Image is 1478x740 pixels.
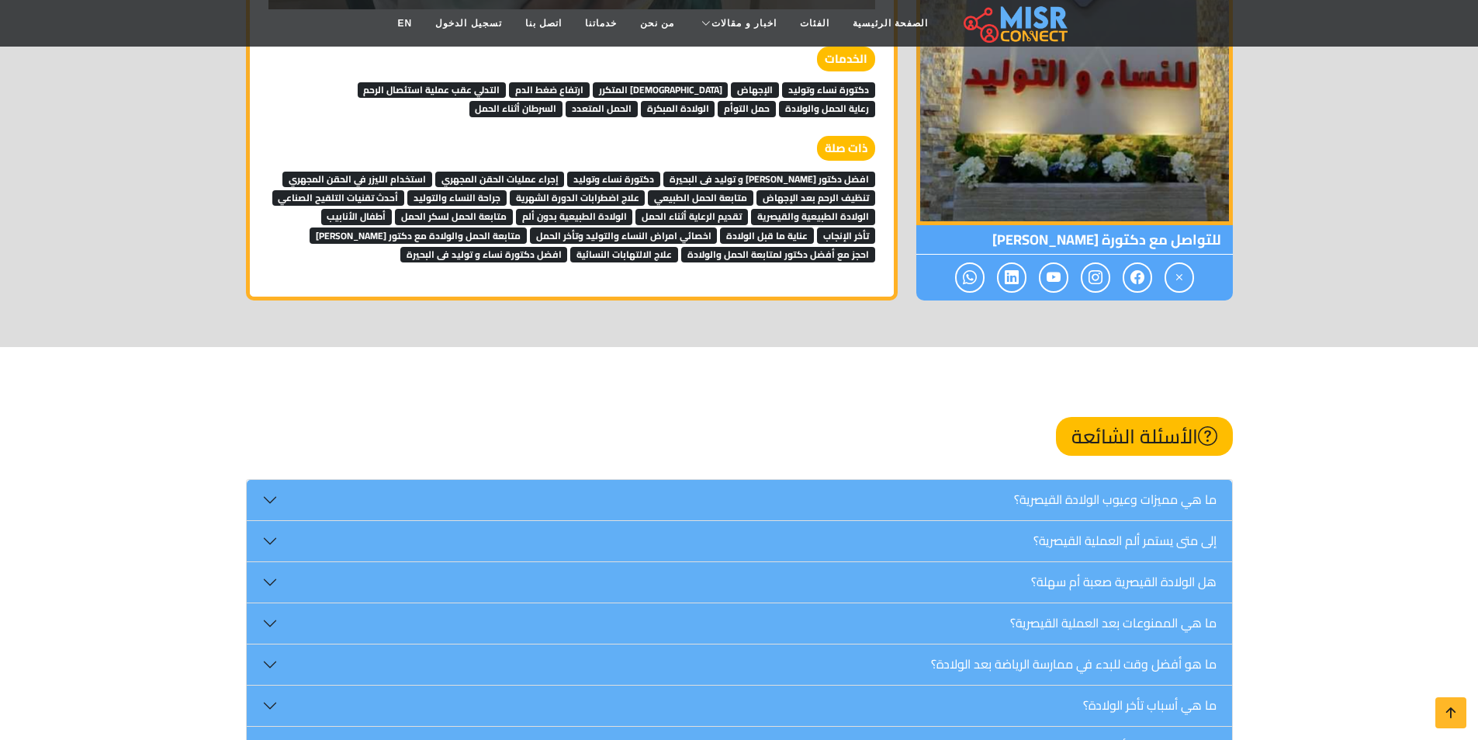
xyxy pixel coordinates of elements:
[718,101,776,116] span: حمل التوأم
[641,96,715,119] a: الولادة المبكرة
[817,47,875,72] strong: الخدمات
[570,247,678,262] span: علاج الالتهابات النسائية
[282,172,432,187] span: استخدام الليزر في الحقن المجهري
[424,9,513,38] a: تسجيل الدخول
[469,101,563,116] span: السرطان أثناء الحمل
[720,223,814,246] a: عناية ما قبل الولادة
[593,82,729,98] span: [DEMOGRAPHIC_DATA] المتكرر
[509,82,590,98] span: ارتفاع ضغط الدم
[788,9,841,38] a: الفئات
[566,101,638,116] span: الحمل المتعدد
[321,209,393,224] span: أطفال الأنابيب
[514,9,573,38] a: اتصل بنا
[435,172,565,187] span: إجراء عمليات الحقن المجهري
[247,521,1232,561] button: إلى متى يستمر ألم العملية القيصرية؟
[510,190,646,206] span: علاج اضطرابات الدورة الشهرية
[247,603,1232,644] button: ما هي الممنوعات بعد العملية القيصرية؟
[247,686,1232,726] button: ما هي أسباب تأخر الولادة؟
[358,82,507,98] span: التدلي عقب عملية استئصال الرحم
[663,166,875,189] a: افضل دكتور [PERSON_NAME] و توليد فى البحيرة
[782,82,875,98] span: دكتورة نساء وتوليد
[510,185,646,208] a: علاج اضطرابات الدورة الشهرية
[779,101,875,116] span: رعاية الحمل والولادة
[400,241,568,265] a: افضل دكتورة نساء و توليد فى البحيرة
[247,644,1232,685] button: ما هو أفضل وقت للبدء في ممارسة الرياضة بعد الولادة؟
[756,190,875,206] span: تنظيف الرحم بعد الإجهاض
[593,77,729,100] a: [DEMOGRAPHIC_DATA] المتكرر
[247,562,1232,603] button: هل الولادة القيصرية صعبة أم سهلة؟
[272,185,405,208] a: أحدث تقنيات التلقيح الصناعي
[817,223,875,246] a: تأخر الإنجاب
[516,203,633,227] a: الولادة الطبيعية بدون ألم
[386,9,424,38] a: EN
[635,209,748,224] span: تقديم الرعاية أثناء الحمل
[711,16,777,30] span: اخبار و مقالات
[1056,417,1233,456] h2: الأسئلة الشائعة
[310,228,527,243] span: متابعة الحمل والولادة مع دكتور [PERSON_NAME]
[916,225,1233,255] span: للتواصل مع دكتورة [PERSON_NAME]
[407,185,507,208] a: جراحة النساء والتوليد
[841,9,940,38] a: الصفحة الرئيسية
[731,77,779,100] a: الإجهاض
[686,9,788,38] a: اخبار و مقالات
[573,9,628,38] a: خدماتنا
[782,77,875,100] a: دكتورة نساء وتوليد
[751,203,875,227] a: الولادة الطبيعية والقيصرية
[570,241,678,265] a: علاج الالتهابات النسائية
[817,228,875,243] span: تأخر الإنجاب
[566,96,638,119] a: الحمل المتعدد
[681,247,875,262] span: احجز مع أفضل دكتور لمتابعة الحمل والولادة
[321,203,393,227] a: أطفال الأنابيب
[817,136,875,162] strong: ذات صلة
[648,185,753,208] a: متابعة الحمل الطبيعي
[358,77,507,100] a: التدلي عقب عملية استئصال الرحم
[395,203,513,227] a: متابعة الحمل لسكر الحمل
[628,9,686,38] a: من نحن
[516,209,633,224] span: الولادة الطبيعية بدون ألم
[718,96,776,119] a: حمل التوأم
[310,223,527,246] a: متابعة الحمل والولادة مع دكتور [PERSON_NAME]
[407,190,507,206] span: جراحة النساء والتوليد
[567,166,660,189] a: دكتورة نساء وتوليد
[641,101,715,116] span: الولادة المبكرة
[530,228,718,243] span: اخصائي امراض النساء والتوليد وتأخر الحمل
[681,241,875,265] a: احجز مع أفضل دكتور لمتابعة الحمل والولادة
[395,209,513,224] span: متابعة الحمل لسكر الحمل
[272,190,405,206] span: أحدث تقنيات التلقيح الصناعي
[731,82,779,98] span: الإجهاض
[469,96,563,119] a: السرطان أثناء الحمل
[509,77,590,100] a: ارتفاع ضغط الدم
[567,172,660,187] span: دكتورة نساء وتوليد
[530,223,718,246] a: اخصائي امراض النساء والتوليد وتأخر الحمل
[779,96,875,119] a: رعاية الحمل والولادة
[751,209,875,224] span: الولادة الطبيعية والقيصرية
[756,185,875,208] a: تنظيف الرحم بعد الإجهاض
[720,228,814,243] span: عناية ما قبل الولادة
[282,166,432,189] a: استخدام الليزر في الحقن المجهري
[964,4,1068,43] img: main.misr_connect
[247,480,1232,520] button: ما هي مميزات وعيوب الولادة القيصرية؟
[635,203,748,227] a: تقديم الرعاية أثناء الحمل
[435,166,565,189] a: إجراء عمليات الحقن المجهري
[648,190,753,206] span: متابعة الحمل الطبيعي
[663,172,875,187] span: افضل دكتور [PERSON_NAME] و توليد فى البحيرة
[400,247,568,262] span: افضل دكتورة نساء و توليد فى البحيرة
